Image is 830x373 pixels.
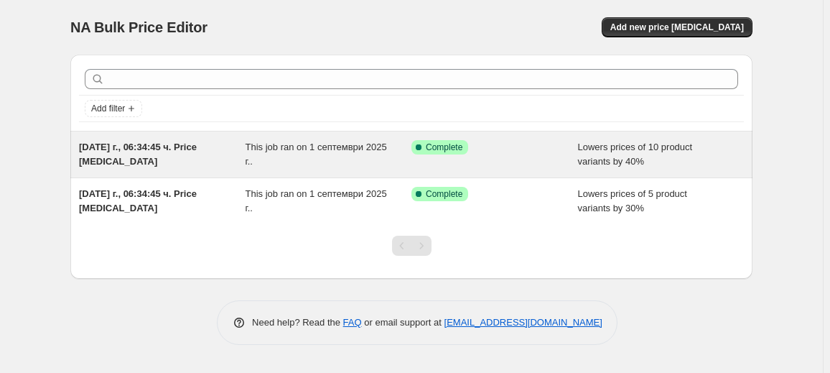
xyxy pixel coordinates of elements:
span: Add filter [91,103,125,114]
button: Add new price [MEDICAL_DATA] [602,17,752,37]
span: Lowers prices of 10 product variants by 40% [578,142,693,167]
span: [DATE] г., 06:34:45 ч. Price [MEDICAL_DATA] [79,188,197,213]
a: [EMAIL_ADDRESS][DOMAIN_NAME] [444,317,602,328]
span: This job ran on 1 септември 2025 г.. [246,188,387,213]
span: Complete [426,142,462,153]
span: Complete [426,188,462,200]
a: FAQ [343,317,362,328]
span: Need help? Read the [252,317,343,328]
button: Add filter [85,100,142,117]
span: [DATE] г., 06:34:45 ч. Price [MEDICAL_DATA] [79,142,197,167]
span: Add new price [MEDICAL_DATA] [610,22,744,33]
span: This job ran on 1 септември 2025 г.. [246,142,387,167]
span: or email support at [362,317,444,328]
nav: Pagination [392,236,432,256]
span: NA Bulk Price Editor [70,19,207,35]
span: Lowers prices of 5 product variants by 30% [578,188,687,213]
